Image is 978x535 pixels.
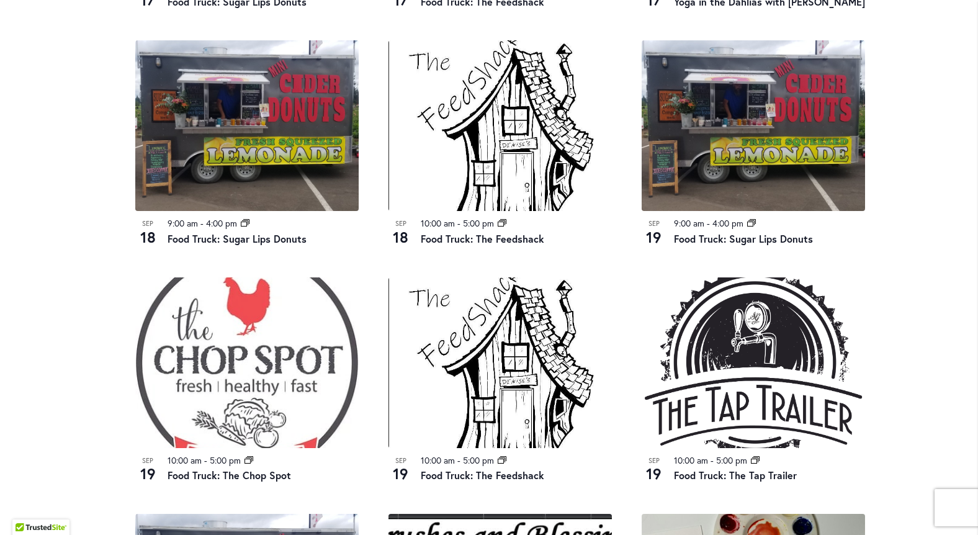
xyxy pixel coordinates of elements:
a: Food Truck: The Feedshack [421,469,544,482]
span: Sep [642,456,666,466]
span: Sep [388,456,413,466]
span: Sep [135,456,160,466]
a: Food Truck: Sugar Lips Donuts [168,232,307,245]
span: 19 [135,463,160,484]
time: 5:00 pm [463,217,494,229]
span: 18 [388,227,413,248]
span: - [200,217,204,229]
time: 10:00 am [421,454,455,466]
img: The Feedshack [388,277,612,448]
span: - [711,454,714,466]
span: 18 [135,227,160,248]
time: 9:00 am [674,217,704,229]
time: 9:00 am [168,217,198,229]
time: 10:00 am [674,454,708,466]
img: Food Truck: Sugar Lips Apple Cider Donuts [642,40,865,211]
img: Food Truck: Sugar Lips Apple Cider Donuts [135,40,359,211]
time: 10:00 am [168,454,202,466]
time: 5:00 pm [463,454,494,466]
span: - [204,454,207,466]
img: The Feedshack [388,40,612,211]
span: Sep [642,218,666,229]
time: 10:00 am [421,217,455,229]
a: Food Truck: The Tap Trailer [674,469,797,482]
img: THE CHOP SPOT PDX – Food Truck [135,277,359,448]
span: - [707,217,710,229]
span: - [457,454,460,466]
span: Sep [135,218,160,229]
span: 19 [642,227,666,248]
span: - [457,217,460,229]
a: Food Truck: Sugar Lips Donuts [674,232,813,245]
a: Food Truck: The Feedshack [421,232,544,245]
time: 5:00 pm [716,454,747,466]
time: 5:00 pm [210,454,241,466]
span: Sep [388,218,413,229]
span: 19 [642,463,666,484]
span: 19 [388,463,413,484]
iframe: Launch Accessibility Center [9,491,44,526]
a: Food Truck: The Chop Spot [168,469,291,482]
time: 4:00 pm [712,217,743,229]
img: Food Truck: The Tap Trailer [642,277,865,448]
time: 4:00 pm [206,217,237,229]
